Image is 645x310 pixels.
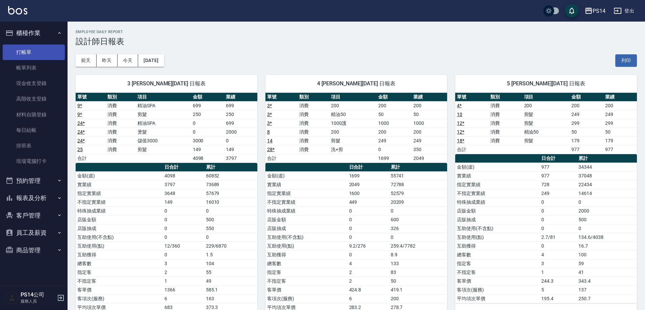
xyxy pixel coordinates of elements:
[204,259,257,268] td: 104
[224,145,257,154] td: 149
[274,80,439,87] span: 4 [PERSON_NAME][DATE] 日報表
[163,250,204,259] td: 0
[204,206,257,215] td: 0
[489,119,522,128] td: 消費
[163,215,204,224] td: 0
[412,119,447,128] td: 1000
[204,163,257,172] th: 累計
[412,136,447,145] td: 249
[3,242,65,259] button: 商品管理
[570,145,603,154] td: 977
[455,189,540,198] td: 不指定實業績
[522,136,570,145] td: 剪髮
[3,91,65,107] a: 高階收支登錄
[204,233,257,242] td: 0
[329,145,376,154] td: 洗+剪
[298,128,330,136] td: 消費
[298,136,330,145] td: 消費
[611,5,637,17] button: 登出
[3,138,65,153] a: 排班表
[8,6,27,15] img: Logo
[76,285,163,294] td: 客單價
[389,189,447,198] td: 52579
[265,233,347,242] td: 互助使用(不含點)
[106,110,136,119] td: 消費
[455,233,540,242] td: 互助使用(點)
[265,180,347,189] td: 實業績
[603,93,637,102] th: 業績
[577,233,637,242] td: 134.6/4038
[163,163,204,172] th: 日合計
[522,93,570,102] th: 項目
[347,189,389,198] td: 1600
[136,110,191,119] td: 剪髮
[84,80,249,87] span: 3 [PERSON_NAME][DATE] 日報表
[163,224,204,233] td: 0
[267,138,273,143] a: 14
[577,154,637,163] th: 累計
[329,93,376,102] th: 項目
[540,242,577,250] td: 0
[77,147,83,152] a: 25
[377,119,412,128] td: 1000
[389,215,447,224] td: 600
[163,198,204,206] td: 149
[191,93,224,102] th: 金額
[76,224,163,233] td: 店販抽成
[540,154,577,163] th: 日合計
[455,145,489,154] td: 合計
[570,110,603,119] td: 249
[191,136,224,145] td: 3000
[163,171,204,180] td: 4098
[347,277,389,285] td: 2
[265,268,347,277] td: 指定客
[204,189,257,198] td: 57679
[570,128,603,136] td: 50
[412,145,447,154] td: 350
[298,101,330,110] td: 消費
[224,101,257,110] td: 699
[204,215,257,224] td: 500
[76,180,163,189] td: 實業績
[565,4,578,18] button: save
[347,171,389,180] td: 1699
[265,250,347,259] td: 互助獲得
[455,224,540,233] td: 互助使用(不含點)
[377,145,412,154] td: 0
[347,268,389,277] td: 2
[455,285,540,294] td: 客項次(服務)
[455,154,637,303] table: a dense table
[298,119,330,128] td: 消費
[76,233,163,242] td: 互助使用(不含點)
[455,198,540,206] td: 特殊抽成業績
[191,110,224,119] td: 250
[265,277,347,285] td: 不指定客
[347,163,389,172] th: 日合計
[540,224,577,233] td: 0
[224,154,257,163] td: 3797
[163,285,204,294] td: 1366
[412,154,447,163] td: 2049
[76,259,163,268] td: 總客數
[347,242,389,250] td: 9.2/276
[455,180,540,189] td: 指定實業績
[265,224,347,233] td: 店販抽成
[204,268,257,277] td: 55
[329,110,376,119] td: 精油50
[3,107,65,122] a: 材料自購登錄
[136,119,191,128] td: 精油SPA
[163,242,204,250] td: 12/360
[265,93,298,102] th: 單號
[347,233,389,242] td: 0
[455,163,540,171] td: 金額(虛)
[389,277,447,285] td: 50
[163,268,204,277] td: 2
[265,294,347,303] td: 客項次(服務)
[329,119,376,128] td: 1000護
[204,277,257,285] td: 49
[136,101,191,110] td: 精油SPA
[298,110,330,119] td: 消費
[577,215,637,224] td: 500
[412,128,447,136] td: 200
[224,136,257,145] td: 0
